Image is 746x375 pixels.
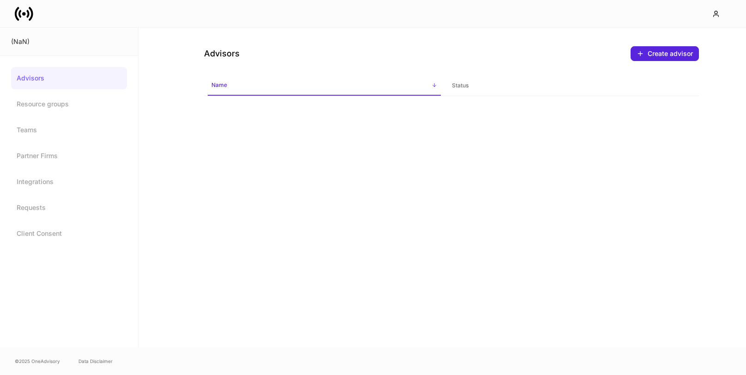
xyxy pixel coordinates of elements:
span: © 2025 OneAdvisory [15,357,60,365]
a: Client Consent [11,222,127,245]
span: Status [448,76,681,95]
a: Data Disclaimer [78,357,113,365]
a: Requests [11,197,127,219]
a: Advisors [11,67,127,89]
h6: Name [211,80,227,89]
div: (NaN) [11,37,127,46]
h4: Advisors [204,48,240,59]
a: Partner Firms [11,145,127,167]
span: Name [208,76,441,96]
a: Teams [11,119,127,141]
div: Create advisor [637,50,693,57]
a: Integrations [11,171,127,193]
h6: Status [452,81,469,90]
a: Resource groups [11,93,127,115]
button: Create advisor [631,46,699,61]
